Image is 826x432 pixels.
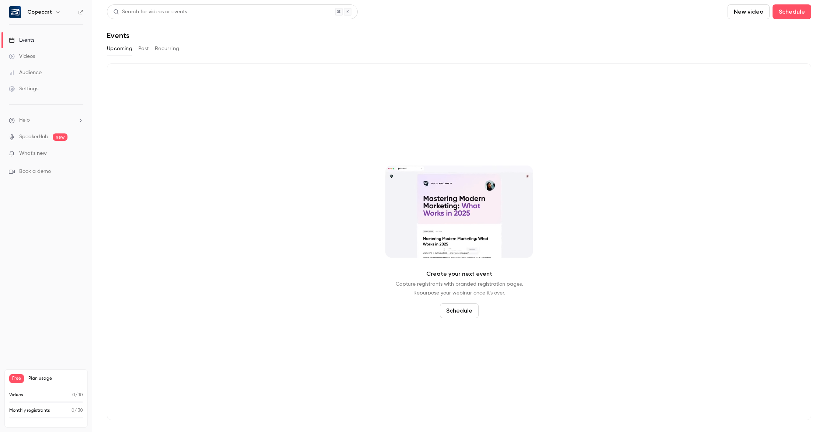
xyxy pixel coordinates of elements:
div: Videos [9,53,35,60]
button: Schedule [440,303,479,318]
div: Events [9,36,34,44]
span: Book a demo [19,168,51,175]
div: Settings [9,85,38,93]
span: Free [9,374,24,383]
div: Audience [9,69,42,76]
div: Search for videos or events [113,8,187,16]
button: Upcoming [107,43,132,55]
h6: Copecart [27,8,52,16]
li: help-dropdown-opener [9,116,83,124]
p: Create your next event [426,269,492,278]
button: Recurring [155,43,180,55]
button: Schedule [773,4,811,19]
h1: Events [107,31,129,40]
span: Help [19,116,30,124]
img: Copecart [9,6,21,18]
span: 0 [72,393,75,397]
button: New video [728,4,770,19]
span: Plan usage [28,376,83,382]
a: SpeakerHub [19,133,48,141]
iframe: Noticeable Trigger [74,150,83,157]
span: 0 [72,408,74,413]
span: new [53,133,67,141]
p: Monthly registrants [9,407,50,414]
p: / 10 [72,392,83,398]
button: Past [138,43,149,55]
p: Capture registrants with branded registration pages. Repurpose your webinar once it's over. [396,280,523,297]
p: / 30 [72,407,83,414]
span: What's new [19,150,47,157]
p: Videos [9,392,23,398]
